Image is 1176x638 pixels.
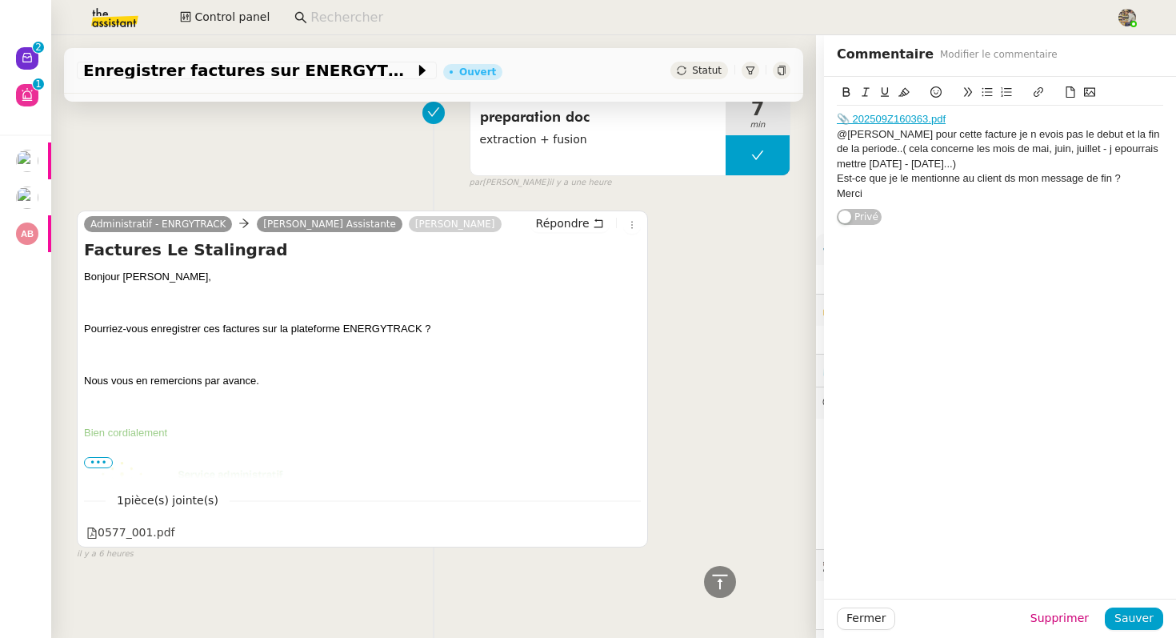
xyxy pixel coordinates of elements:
span: 🔐 [822,301,926,319]
span: ••• [84,457,113,468]
a: [PERSON_NAME] Assistante [257,217,402,231]
button: Supprimer [1021,608,1098,630]
p: 2 [35,42,42,56]
span: pièce(s) jointe(s) [124,494,218,507]
span: 7 [726,99,790,118]
div: 💬Commentaires 1 [816,387,1176,419]
div: ⚙️Procédures [816,234,1176,265]
div: 🔐Données client [816,295,1176,326]
a: Administratif - ENRGYTRACK [84,217,232,231]
span: Statut [692,65,722,76]
button: Privé [837,209,882,225]
button: Répondre [530,215,610,232]
button: Fermer [837,608,895,630]
button: Sauver [1105,608,1163,630]
span: il y a une heure [549,176,611,190]
a: [PERSON_NAME] [409,217,502,231]
span: ⚙️ [822,240,906,259]
span: min [726,118,790,132]
nz-badge-sup: 1 [33,78,44,90]
span: 1 [106,492,230,510]
span: 💬 [822,396,954,409]
img: 388bd129-7e3b-4cb1-84b4-92a3d763e9b7 [1118,9,1136,26]
span: Control panel [194,8,270,26]
span: il y a 6 heures [77,548,134,561]
div: Est-ce que je le mentionne au client ds mon message de fin ? [837,171,1163,186]
small: [PERSON_NAME] [470,176,612,190]
img: svg [16,223,38,245]
div: ⏲️Tâches 32:57 31actions [816,355,1176,386]
span: preparation doc [480,106,716,130]
span: Modifier le commentaire [940,46,1058,62]
span: Supprimer [1030,609,1089,628]
span: Fermer [846,609,886,628]
span: Commentaire [837,43,934,66]
p: 1 [35,78,42,93]
p: Nous vous en remercions par avance. [84,373,641,389]
span: Enregistrer factures sur ENERGYTRACK [83,62,414,78]
nz-badge-sup: 2 [33,42,44,53]
h4: Factures Le Stalingrad [84,239,641,261]
img: users%2FAXgjBsdPtrYuxuZvIJjRexEdqnq2%2Favatar%2F1599931753966.jpeg [16,187,38,209]
input: Rechercher [310,7,1100,29]
span: extraction + fusion [480,130,716,149]
span: Bien cordialement [84,427,167,439]
p: Bonjour [PERSON_NAME], [84,269,641,285]
span: Répondre [536,215,590,231]
div: Merci [837,187,1163,201]
div: 0577_001.pdf [86,524,175,542]
img: image001.png [84,453,303,565]
div: @[PERSON_NAME] pour cette facture je n evois pas le debut et la fin de la periode..( cela concern... [837,127,1163,171]
span: Sauver [1114,609,1154,628]
span: par [470,176,483,190]
span: Privé [854,209,878,225]
a: 📎 202509Z160363.pdf [837,113,946,125]
button: Control panel [170,6,279,29]
span: 🕵️ [822,559,1022,572]
p: Pourriez-vous enregistrer ces factures sur la plateforme ENERGYTRACK ? [84,321,641,337]
div: Ouvert [459,67,496,77]
div: 🕵️Autres demandes en cours 5 [816,550,1176,581]
img: users%2FHIWaaSoTa5U8ssS5t403NQMyZZE3%2Favatar%2Fa4be050e-05fa-4f28-bbe7-e7e8e4788720 [16,150,38,172]
span: ⏲️ [822,363,1021,376]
